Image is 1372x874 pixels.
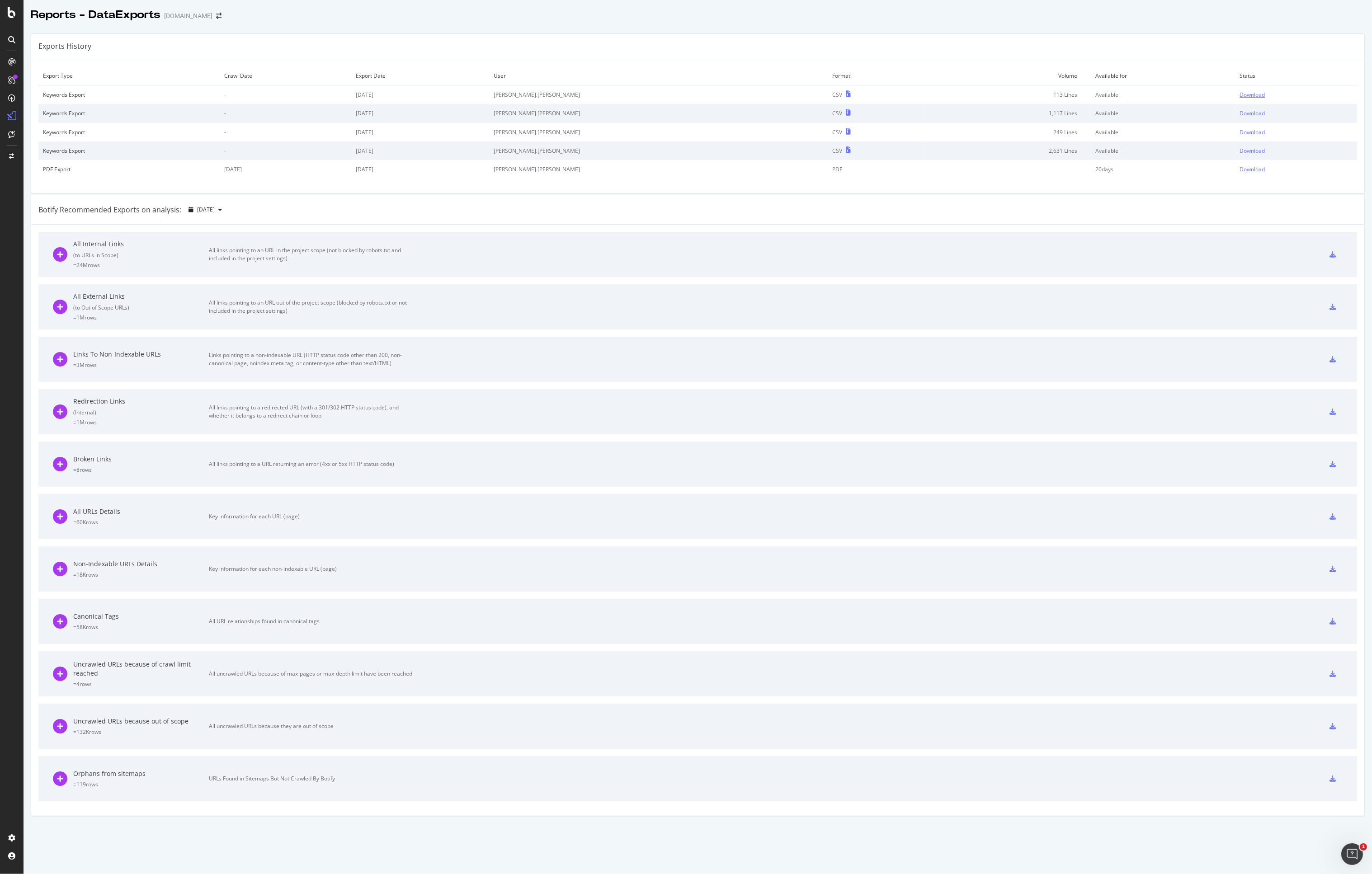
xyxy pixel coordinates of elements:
div: = 3M rows [73,361,209,369]
div: Links pointing to a non-indexable URL (HTTP status code other than 200, non-canonical page, noind... [209,351,412,367]
td: 113 Lines [925,85,1091,104]
div: ( Internal ) [73,409,209,416]
div: CSV [832,109,842,117]
td: [DATE] [351,141,489,160]
td: Available for [1091,66,1235,85]
div: CSV [832,128,842,136]
div: csv-export [1330,513,1336,520]
a: Download [1240,128,1353,136]
div: All links pointing to an URL in the project scope (not blocked by robots.txt and included in the ... [209,246,412,263]
div: Available [1095,147,1231,155]
a: Download [1240,147,1353,155]
div: = 60K rows [73,518,209,526]
div: csv-export [1330,723,1336,729]
div: PDF Export [43,165,215,173]
td: Format [828,66,925,85]
div: Download [1240,128,1265,136]
div: All uncrawled URLs because they are out of scope [209,722,412,730]
div: Keywords Export [43,91,215,99]
div: Keywords Export [43,147,215,155]
td: - [220,141,351,160]
div: Available [1095,109,1231,117]
div: Uncrawled URLs because of crawl limit reached [73,660,209,678]
div: [DOMAIN_NAME] [164,11,212,20]
td: Crawl Date [220,66,351,85]
div: URLs Found in Sitemaps But Not Crawled By Botify [209,775,412,783]
button: [DATE] [185,202,226,217]
div: Broken Links [73,455,209,464]
td: - [220,85,351,104]
div: Download [1240,109,1265,117]
div: = 119 rows [73,780,209,788]
td: 20 days [1091,160,1235,179]
div: Uncrawled URLs because out of scope [73,717,209,726]
div: Download [1240,165,1265,173]
td: Status [1235,66,1357,85]
div: CSV [832,91,842,99]
iframe: Intercom live chat [1341,843,1363,865]
div: Exports History [38,41,91,52]
div: arrow-right-arrow-left [216,13,222,19]
div: csv-export [1330,409,1336,415]
td: PDF [828,160,925,179]
div: Reports - DataExports [31,7,160,23]
div: Keywords Export [43,128,215,136]
div: csv-export [1330,461,1336,467]
div: csv-export [1330,618,1336,625]
td: Volume [925,66,1091,85]
div: = 1M rows [73,314,209,321]
td: [PERSON_NAME].[PERSON_NAME] [489,160,828,179]
div: = 132K rows [73,728,209,736]
div: CSV [832,147,842,155]
div: = 4 rows [73,680,209,688]
div: Available [1095,91,1231,99]
td: [PERSON_NAME].[PERSON_NAME] [489,141,828,160]
div: All links pointing to a URL returning an error (4xx or 5xx HTTP status code) [209,460,412,468]
div: Canonical Tags [73,612,209,621]
td: [PERSON_NAME].[PERSON_NAME] [489,123,828,141]
td: [DATE] [351,104,489,122]
div: = 8 rows [73,466,209,474]
div: ( to URLs in Scope ) [73,251,209,259]
div: All uncrawled URLs because of max-pages or max-depth limit have been reached [209,670,412,678]
div: csv-export [1330,566,1336,572]
div: All Internal Links [73,240,209,249]
a: Download [1240,109,1353,117]
div: = 24M rows [73,261,209,269]
div: Non-Indexable URLs Details [73,559,209,569]
span: 1 [1360,843,1367,851]
div: All External Links [73,292,209,301]
td: 1,117 Lines [925,104,1091,122]
td: 2,631 Lines [925,141,1091,160]
div: csv-export [1330,304,1336,310]
div: csv-export [1330,775,1336,782]
div: = 58K rows [73,623,209,631]
span: 2025 Aug. 11th [197,206,215,213]
div: csv-export [1330,251,1336,258]
div: = 18K rows [73,571,209,578]
a: Download [1240,165,1353,173]
div: Key information for each URL (page) [209,512,412,521]
div: csv-export [1330,671,1336,677]
a: Download [1240,91,1353,99]
div: Download [1240,91,1265,99]
td: [DATE] [351,123,489,141]
div: Orphans from sitemaps [73,769,209,778]
td: - [220,123,351,141]
td: 249 Lines [925,123,1091,141]
div: Available [1095,128,1231,136]
div: Key information for each non-indexable URL (page) [209,565,412,573]
div: Links To Non-Indexable URLs [73,350,209,359]
td: Export Date [351,66,489,85]
div: ( to Out of Scope URLs ) [73,304,209,311]
td: User [489,66,828,85]
td: [DATE] [351,85,489,104]
td: [DATE] [220,160,351,179]
td: - [220,104,351,122]
div: All URL relationships found in canonical tags [209,617,412,625]
div: csv-export [1330,356,1336,362]
div: Download [1240,147,1265,155]
div: All links pointing to a redirected URL (with a 301/302 HTTP status code), and whether it belongs ... [209,404,412,420]
div: Redirection Links [73,397,209,406]
div: All URLs Details [73,507,209,516]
